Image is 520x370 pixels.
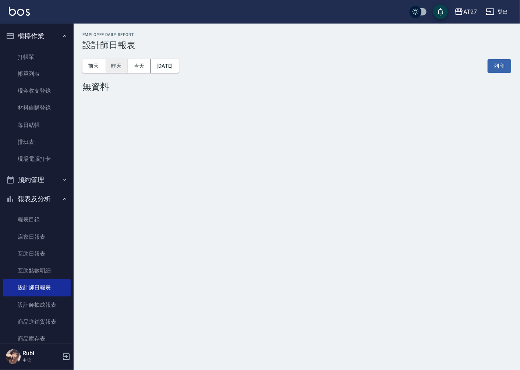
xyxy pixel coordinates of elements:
div: AT27 [463,7,477,17]
img: Person [6,349,21,364]
button: 昨天 [105,59,128,73]
a: 報表目錄 [3,211,71,228]
p: 主管 [22,357,60,364]
h3: 設計師日報表 [82,40,511,50]
button: AT27 [452,4,480,19]
a: 店家日報表 [3,228,71,245]
a: 互助日報表 [3,245,71,262]
a: 設計師日報表 [3,279,71,296]
button: [DATE] [151,59,178,73]
div: 無資料 [82,82,511,92]
button: 今天 [128,59,151,73]
a: 互助點數明細 [3,262,71,279]
a: 現金收支登錄 [3,82,71,99]
button: 報表及分析 [3,189,71,209]
button: 列印 [488,59,511,73]
a: 商品進銷貨報表 [3,313,71,330]
img: Logo [9,7,30,16]
a: 現場電腦打卡 [3,150,71,167]
button: 登出 [483,5,511,19]
a: 設計師抽成報表 [3,296,71,313]
a: 每日結帳 [3,117,71,134]
button: 櫃檯作業 [3,26,71,46]
button: 前天 [82,59,105,73]
a: 打帳單 [3,49,71,65]
a: 帳單列表 [3,65,71,82]
a: 材料自購登錄 [3,99,71,116]
button: save [433,4,448,19]
a: 商品庫存表 [3,330,71,347]
button: 預約管理 [3,170,71,189]
h2: Employee Daily Report [82,32,511,37]
a: 排班表 [3,134,71,150]
h5: Rubi [22,350,60,357]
